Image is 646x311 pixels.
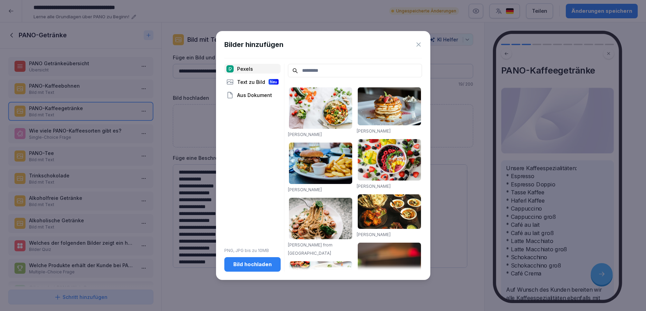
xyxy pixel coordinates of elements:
div: Bild hochladen [230,261,275,268]
a: [PERSON_NAME] from [GEOGRAPHIC_DATA] [288,242,333,256]
p: PNG, JPG bis zu 10MB [224,247,281,254]
img: pexels-photo-1640772.jpeg [289,261,352,308]
img: pexels-photo-70497.jpeg [289,143,352,184]
div: Pexels [224,64,281,74]
div: Text zu Bild [224,77,281,87]
a: [PERSON_NAME] [357,128,391,134]
img: pexels-photo-1279330.jpeg [289,198,352,239]
div: Neu [269,79,279,85]
a: [PERSON_NAME] [357,232,391,237]
img: pexels-photo-958545.jpeg [358,194,421,229]
button: Bild hochladen [224,257,281,272]
a: [PERSON_NAME] [357,184,391,189]
img: pexels-photo-1099680.jpeg [358,139,421,181]
h1: Bilder hinzufügen [224,39,283,50]
img: pexels-photo-1640777.jpeg [289,87,352,129]
a: [PERSON_NAME] [288,132,322,137]
a: [PERSON_NAME] [288,187,322,192]
img: pexels.png [226,65,234,72]
img: pexels-photo-376464.jpeg [358,87,421,125]
div: Aus Dokument [224,90,281,100]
